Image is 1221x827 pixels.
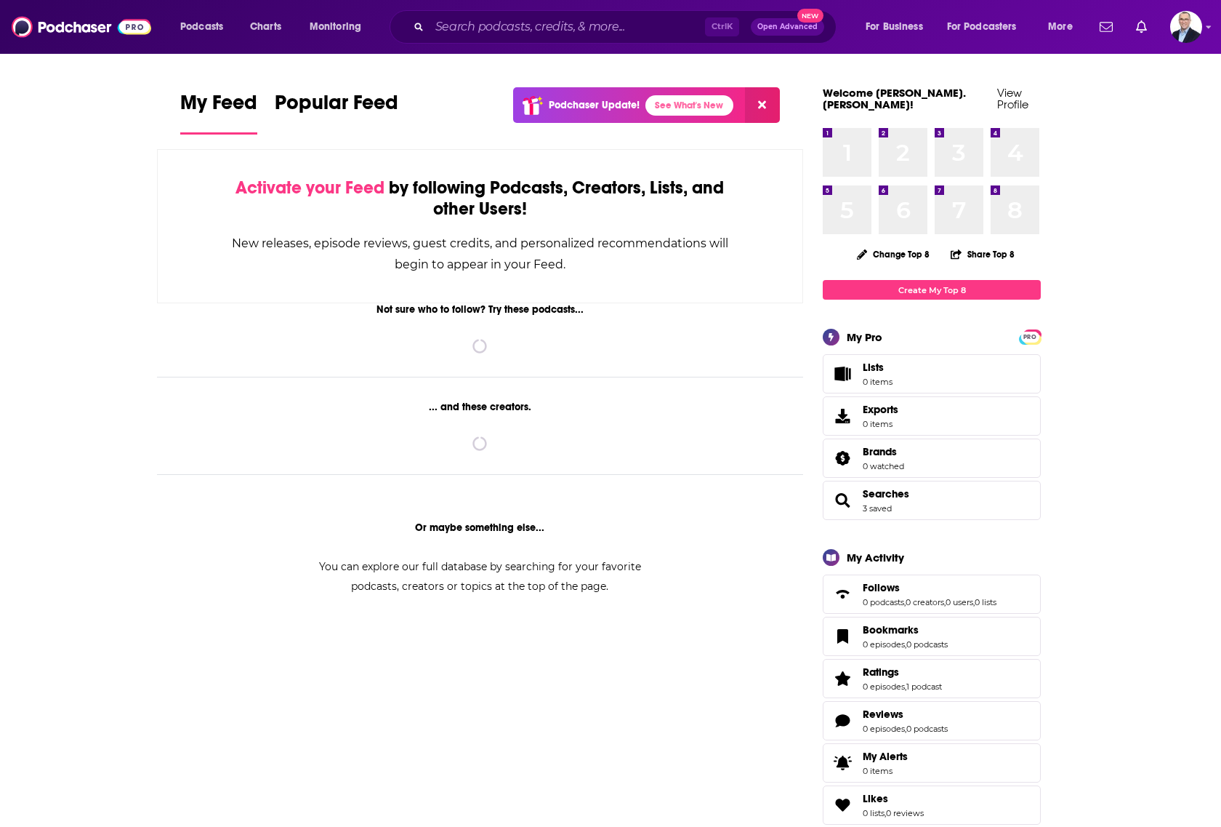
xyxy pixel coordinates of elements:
[12,13,151,41] img: Podchaser - Follow, Share and Rate Podcasts
[863,581,900,594] span: Follows
[905,639,906,650] span: ,
[1130,15,1153,39] a: Show notifications dropdown
[863,724,905,734] a: 0 episodes
[230,177,730,220] div: by following Podcasts, Creators, Lists, and other Users!
[947,17,1017,37] span: For Podcasters
[855,15,941,39] button: open menu
[973,597,975,607] span: ,
[863,750,908,763] span: My Alerts
[828,795,857,815] a: Likes
[157,401,803,413] div: ... and these creators.
[645,95,733,116] a: See What's New
[797,9,823,23] span: New
[828,668,857,689] a: Ratings
[823,575,1041,614] span: Follows
[863,708,903,721] span: Reviews
[828,406,857,426] span: Exports
[863,808,884,818] a: 0 lists
[975,597,996,607] a: 0 lists
[863,487,909,500] a: Searches
[906,639,948,650] a: 0 podcasts
[241,15,290,39] a: Charts
[549,99,640,111] p: Podchaser Update!
[938,15,1038,39] button: open menu
[170,15,242,39] button: open menu
[848,245,938,263] button: Change Top 8
[905,682,906,692] span: ,
[863,792,924,805] a: Likes
[828,711,857,731] a: Reviews
[906,724,948,734] a: 0 podcasts
[863,445,897,458] span: Brands
[863,766,908,776] span: 0 items
[823,481,1041,520] span: Searches
[997,86,1028,111] a: View Profile
[828,364,857,384] span: Lists
[275,90,398,135] a: Popular Feed
[828,753,857,773] span: My Alerts
[906,682,942,692] a: 1 podcast
[235,177,384,199] span: Activate your Feed
[863,708,948,721] a: Reviews
[1021,331,1039,342] a: PRO
[950,240,1015,268] button: Share Top 8
[863,682,905,692] a: 0 episodes
[180,90,257,124] span: My Feed
[863,461,904,471] a: 0 watched
[906,597,944,607] a: 0 creators
[863,503,892,514] a: 3 saved
[863,361,892,374] span: Lists
[823,280,1041,300] a: Create My Top 8
[1038,15,1091,39] button: open menu
[275,90,398,124] span: Popular Feed
[751,18,824,36] button: Open AdvancedNew
[823,743,1041,783] a: My Alerts
[823,659,1041,698] span: Ratings
[250,17,281,37] span: Charts
[863,403,898,416] span: Exports
[1170,11,1202,43] span: Logged in as dale.legaspi
[828,448,857,468] a: Brands
[884,808,886,818] span: ,
[863,377,892,387] span: 0 items
[863,361,884,374] span: Lists
[299,15,380,39] button: open menu
[863,623,919,636] span: Bookmarks
[301,557,658,596] div: You can explore our full database by searching for your favorite podcasts, creators or topics at ...
[863,581,996,594] a: Follows
[157,303,803,316] div: Not sure who to follow? Try these podcasts...
[886,808,924,818] a: 0 reviews
[823,701,1041,740] span: Reviews
[1021,332,1039,343] span: PRO
[944,597,946,607] span: ,
[828,626,857,647] a: Bookmarks
[847,330,882,344] div: My Pro
[823,396,1041,436] a: Exports
[828,490,857,511] a: Searches
[866,17,923,37] span: For Business
[823,86,966,111] a: Welcome [PERSON_NAME].[PERSON_NAME]!
[823,354,1041,393] a: Lists
[863,639,905,650] a: 0 episodes
[1170,11,1202,43] button: Show profile menu
[863,419,898,429] span: 0 items
[157,522,803,534] div: Or maybe something else...
[828,584,857,604] a: Follows
[230,233,730,275] div: New releases, episode reviews, guest credits, and personalized recommendations will begin to appe...
[863,623,948,636] a: Bookmarks
[823,617,1041,656] span: Bookmarks
[180,17,223,37] span: Podcasts
[863,666,942,679] a: Ratings
[1094,15,1119,39] a: Show notifications dropdown
[863,597,904,607] a: 0 podcasts
[705,17,739,36] span: Ctrl K
[1170,11,1202,43] img: User Profile
[863,792,888,805] span: Likes
[180,90,257,135] a: My Feed
[847,551,904,564] div: My Activity
[823,439,1041,478] span: Brands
